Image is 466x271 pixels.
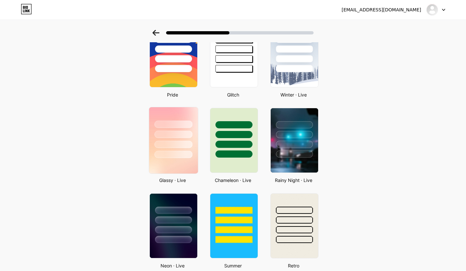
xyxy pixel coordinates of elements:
[148,91,198,98] div: Pride
[208,262,258,269] div: Summer
[208,91,258,98] div: Glitch
[208,177,258,184] div: Chameleon · Live
[268,91,318,98] div: Winter · Live
[148,262,198,269] div: Neon · Live
[342,6,421,13] div: [EMAIL_ADDRESS][DOMAIN_NAME]
[148,177,198,184] div: Glassy · Live
[426,4,438,16] img: happilyeverafterjh
[268,177,318,184] div: Rainy Night · Live
[268,262,318,269] div: Retro
[149,107,198,174] img: glassmorphism.jpg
